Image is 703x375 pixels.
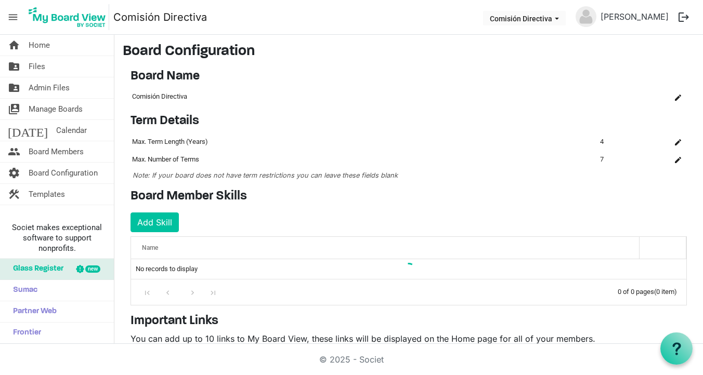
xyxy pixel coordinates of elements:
td: is Command column column header [650,88,687,105]
span: Note: If your board does not have term restrictions you can leave these fields blank [133,171,398,179]
h3: Board Configuration [123,43,695,61]
a: [PERSON_NAME] [596,6,673,27]
button: Edit [671,135,685,149]
td: Max. Number of Terms column header Name [131,151,598,168]
button: Comisión Directiva dropdownbutton [483,11,566,25]
span: Calendar [56,120,87,141]
td: 7 column header Name [598,151,640,168]
button: logout [673,6,695,28]
span: folder_shared [8,56,20,77]
a: My Board View Logo [25,4,113,30]
span: Templates [29,184,65,205]
td: 4 column header Name [598,133,640,151]
span: switch_account [8,99,20,119]
span: construction [8,184,20,205]
span: Sumac [8,280,37,301]
h4: Board Name [131,69,687,84]
span: Home [29,35,50,56]
span: Frontier [8,323,41,343]
button: Edit [671,152,685,167]
span: home [8,35,20,56]
td: is Command column column header [640,133,687,151]
td: Comisión Directiva column header Name [131,88,650,105]
td: Max. Term Length (Years) column header Name [131,133,598,151]
span: Societ makes exceptional software to support nonprofits. [5,222,109,253]
span: menu [3,7,23,27]
h4: Important Links [131,314,687,329]
span: Board Members [29,141,84,162]
span: settings [8,163,20,183]
h4: Board Member Skills [131,189,687,204]
td: is Command column column header [640,151,687,168]
div: new [85,265,100,273]
span: Admin Files [29,77,70,98]
img: My Board View Logo [25,4,109,30]
span: Files [29,56,45,77]
span: Board Configuration [29,163,98,183]
span: Manage Boards [29,99,83,119]
p: You can add up to 10 links to My Board View, these links will be displayed on the Home page for a... [131,332,687,345]
span: people [8,141,20,162]
a: Comisión Directiva [113,7,207,28]
h4: Term Details [131,114,687,129]
span: Partner Web [8,301,57,322]
img: no-profile-picture.svg [576,6,596,27]
button: Edit [671,89,685,104]
a: © 2025 - Societ [319,354,384,365]
button: Add Skill [131,212,179,232]
span: folder_shared [8,77,20,98]
span: [DATE] [8,120,48,141]
span: Glass Register [8,259,63,279]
